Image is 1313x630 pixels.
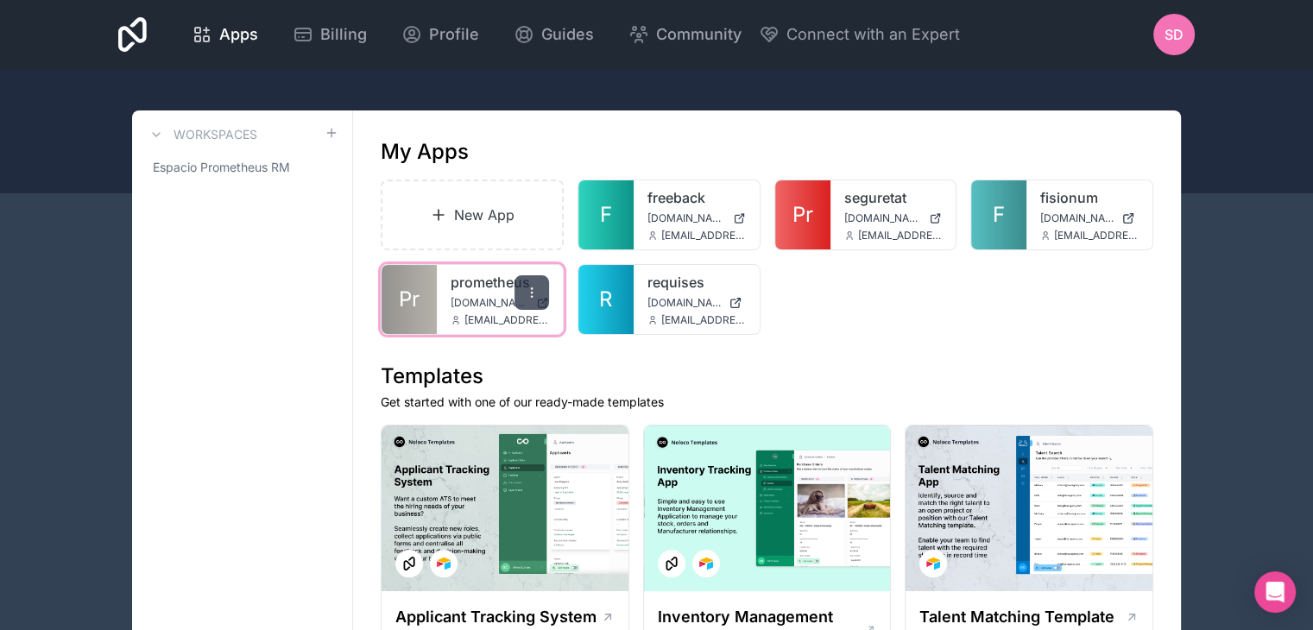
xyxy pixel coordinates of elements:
[792,201,813,229] span: Pr
[464,313,549,327] span: [EMAIL_ADDRESS][DOMAIN_NAME]
[759,22,960,47] button: Connect with an Expert
[647,272,746,293] a: requises
[844,211,943,225] a: [DOMAIN_NAME]
[844,211,923,225] span: [DOMAIN_NAME]
[647,187,746,208] a: freeback
[381,138,469,166] h1: My Apps
[381,362,1153,390] h1: Templates
[919,605,1114,629] h1: Talent Matching Template
[399,286,420,313] span: Pr
[382,265,437,334] a: Pr
[578,180,634,249] a: F
[599,286,612,313] span: R
[146,152,338,183] a: Espacio Prometheus RM
[451,296,549,310] a: [DOMAIN_NAME]
[661,313,746,327] span: [EMAIL_ADDRESS][DOMAIN_NAME]
[661,229,746,243] span: [EMAIL_ADDRESS][DOMAIN_NAME]
[451,296,529,310] span: [DOMAIN_NAME]
[1254,571,1296,613] div: Open Intercom Messenger
[146,124,257,145] a: Workspaces
[381,180,564,250] a: New App
[174,126,257,143] h3: Workspaces
[647,296,746,310] a: [DOMAIN_NAME]
[578,265,634,334] a: R
[844,187,943,208] a: seguretat
[647,211,726,225] span: [DOMAIN_NAME]
[1040,211,1139,225] a: [DOMAIN_NAME]
[786,22,960,47] span: Connect with an Expert
[500,16,608,54] a: Guides
[429,22,479,47] span: Profile
[656,22,742,47] span: Community
[437,557,451,570] img: Airtable Logo
[1054,229,1139,243] span: [EMAIL_ADDRESS][DOMAIN_NAME]
[388,16,493,54] a: Profile
[451,272,549,293] a: prometheus
[395,605,597,629] h1: Applicant Tracking System
[858,229,943,243] span: [EMAIL_ADDRESS][DOMAIN_NAME]
[971,180,1026,249] a: F
[381,394,1153,411] p: Get started with one of our ready-made templates
[647,211,746,225] a: [DOMAIN_NAME]
[1040,211,1114,225] span: [DOMAIN_NAME]
[153,159,290,176] span: Espacio Prometheus RM
[219,22,258,47] span: Apps
[1040,187,1139,208] a: fisionum
[600,201,612,229] span: F
[993,201,1005,229] span: F
[775,180,830,249] a: Pr
[699,557,713,570] img: Airtable Logo
[279,16,381,54] a: Billing
[926,557,940,570] img: Airtable Logo
[647,296,722,310] span: [DOMAIN_NAME]
[615,16,755,54] a: Community
[320,22,367,47] span: Billing
[178,16,272,54] a: Apps
[1165,24,1184,45] span: SD
[541,22,594,47] span: Guides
